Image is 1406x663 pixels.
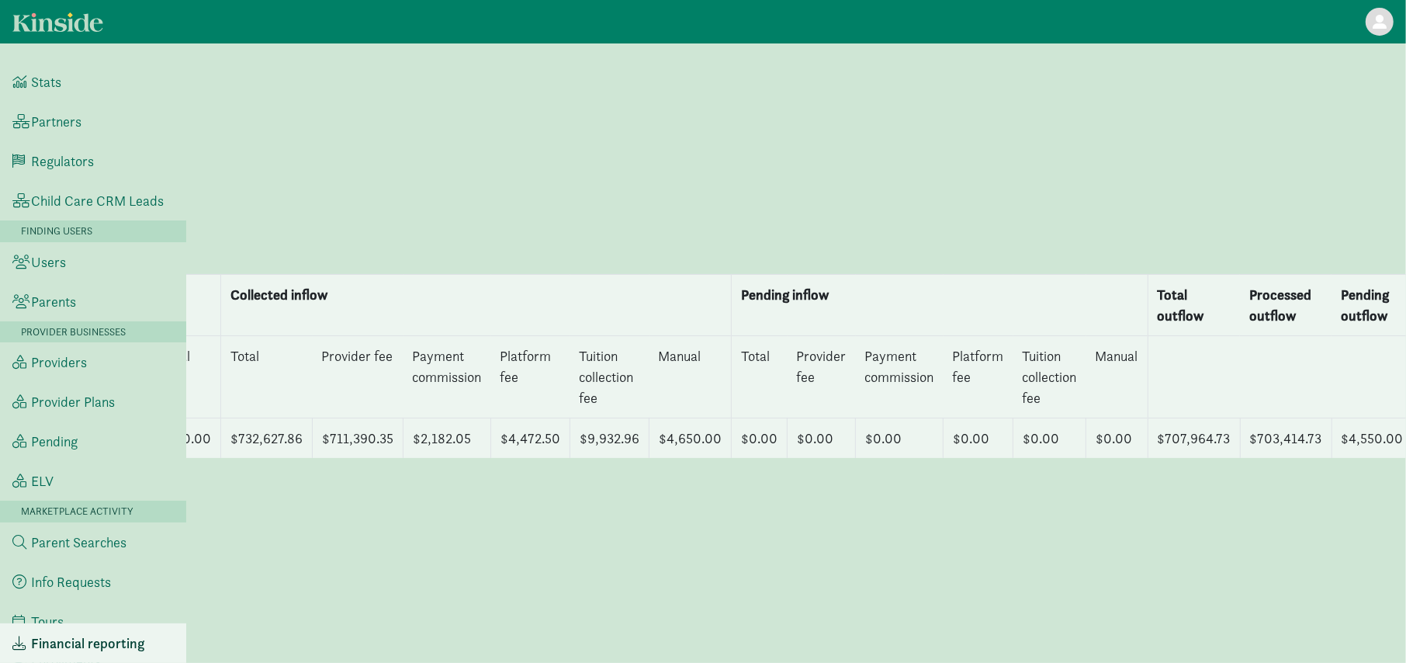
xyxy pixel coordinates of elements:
td: Total [732,336,788,418]
span: Marketplace Activity [21,505,133,518]
span: Users [31,255,66,269]
span: Provider Businesses [21,325,126,338]
td: Tuition collection fee [570,336,649,418]
span: Child Care CRM Leads [31,194,164,208]
span: Info Requests [31,575,111,589]
td: Provider fee [788,336,856,418]
td: $703,414.73 [1240,418,1332,459]
td: $0.00 [732,418,788,459]
span: Partners [31,115,81,129]
span: ELV [31,474,54,488]
td: Platform fee [491,336,570,418]
td: Tuition collection fee [1013,336,1086,418]
td: $0.00 [1013,418,1086,459]
td: $9,932.96 [570,418,649,459]
span: Finding Users [21,224,92,238]
td: $0.00 [856,418,944,459]
th: Pending inflow [732,275,1148,336]
span: Parents [31,295,76,309]
td: Manual [1086,336,1148,418]
td: $0.00 [788,418,856,459]
td: $0.00 [1086,418,1148,459]
span: Financial reporting [31,637,144,651]
td: Platform fee [944,336,1013,418]
td: $732,627.86 [221,418,313,459]
td: $0.00 [944,418,1013,459]
td: $707,964.73 [1148,418,1240,459]
td: Provider fee [313,336,403,418]
td: $4,472.50 [491,418,570,459]
span: Pending [31,435,78,449]
th: Processed outflow [1240,275,1332,336]
td: Payment commission [403,336,491,418]
span: Regulators [31,154,94,168]
iframe: Chat Widget [1328,588,1406,663]
td: Manual [649,336,732,418]
td: Total [221,336,313,418]
td: Payment commission [856,336,944,418]
span: Providers [31,356,87,370]
span: Parent Searches [31,536,126,550]
td: $4,650.00 [649,418,732,459]
span: Tours [31,615,64,629]
td: $2,182.05 [403,418,491,459]
td: $711,390.35 [313,418,403,459]
span: Provider Plans [31,395,115,409]
th: Total outflow [1148,275,1240,336]
span: Stats [31,75,61,89]
th: Collected inflow [221,275,732,336]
